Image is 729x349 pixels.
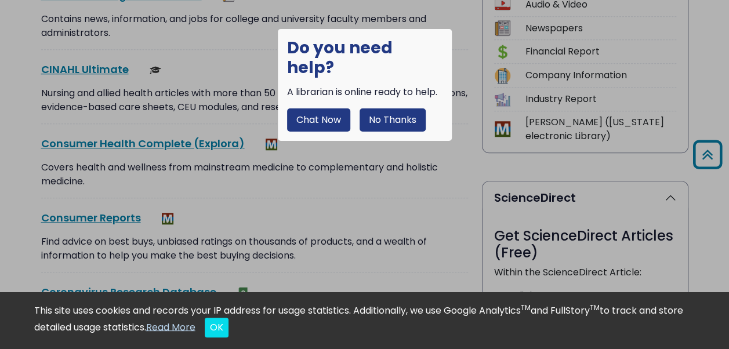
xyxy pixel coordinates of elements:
[287,108,350,132] button: Chat Now
[360,108,426,132] button: No Thanks
[287,85,443,99] div: A librarian is online ready to help.
[287,38,443,77] h1: Do you need help?
[146,320,195,333] a: Read More
[590,303,600,312] sup: TM
[521,303,531,312] sup: TM
[205,318,229,337] button: Close
[34,304,695,337] div: This site uses cookies and records your IP address for usage statistics. Additionally, we use Goo...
